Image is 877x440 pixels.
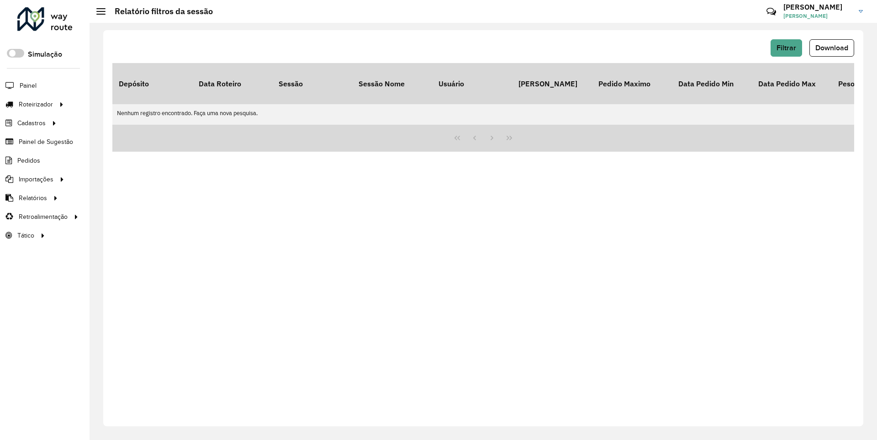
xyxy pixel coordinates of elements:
[761,2,781,21] a: Contato Rápido
[512,63,592,104] th: [PERSON_NAME]
[783,3,852,11] h3: [PERSON_NAME]
[19,212,68,222] span: Retroalimentação
[777,44,796,52] span: Filtrar
[809,39,854,57] button: Download
[28,49,62,60] label: Simulação
[19,100,53,109] span: Roteirizador
[272,63,352,104] th: Sessão
[352,63,432,104] th: Sessão Nome
[106,6,213,16] h2: Relatório filtros da sessão
[17,156,40,165] span: Pedidos
[432,63,512,104] th: Usuário
[112,63,192,104] th: Depósito
[19,175,53,184] span: Importações
[192,63,272,104] th: Data Roteiro
[17,118,46,128] span: Cadastros
[815,44,848,52] span: Download
[20,81,37,90] span: Painel
[17,231,34,240] span: Tático
[752,63,832,104] th: Data Pedido Max
[783,12,852,20] span: [PERSON_NAME]
[19,193,47,203] span: Relatórios
[592,63,672,104] th: Pedido Maximo
[771,39,802,57] button: Filtrar
[19,137,73,147] span: Painel de Sugestão
[672,63,752,104] th: Data Pedido Min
